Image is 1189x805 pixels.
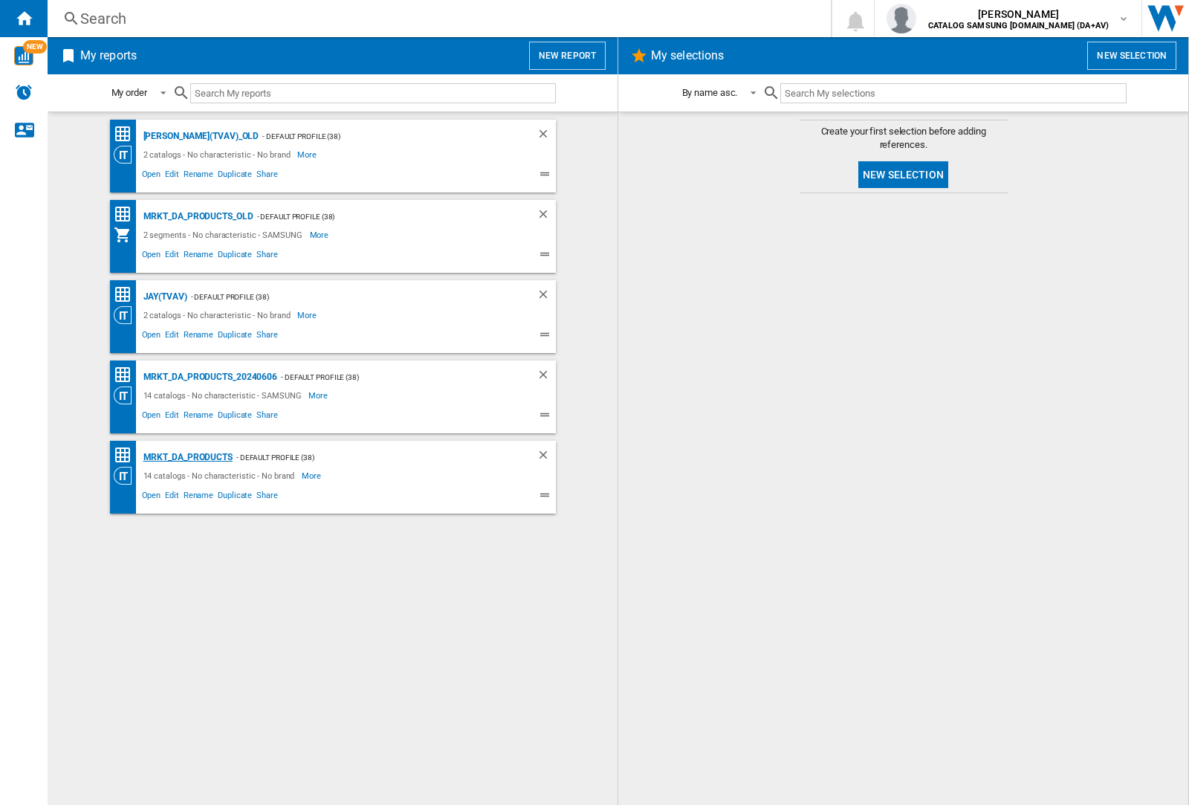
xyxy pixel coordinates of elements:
[163,488,181,506] span: Edit
[181,488,216,506] span: Rename
[216,488,254,506] span: Duplicate
[140,207,253,226] div: MRKT_DA_PRODUCTS_OLD
[114,285,140,304] div: Price Matrix
[254,167,280,185] span: Share
[114,467,140,485] div: Category View
[780,83,1126,103] input: Search My selections
[140,328,163,346] span: Open
[140,387,309,404] div: 14 catalogs - No characteristic - SAMSUNG
[887,4,916,33] img: profile.jpg
[140,146,298,164] div: 2 catalogs - No characteristic - No brand
[254,488,280,506] span: Share
[114,446,140,465] div: Price Matrix
[800,125,1008,152] span: Create your first selection before adding references.
[277,368,506,387] div: - Default profile (38)
[181,408,216,426] span: Rename
[163,248,181,265] span: Edit
[140,408,163,426] span: Open
[140,248,163,265] span: Open
[140,226,310,244] div: 2 segments - No characteristic - SAMSUNG
[14,46,33,65] img: wise-card.svg
[23,40,47,54] span: NEW
[928,21,1109,30] b: CATALOG SAMSUNG [DOMAIN_NAME] (DA+AV)
[140,306,298,324] div: 2 catalogs - No characteristic - No brand
[187,288,507,306] div: - Default profile (38)
[80,8,792,29] div: Search
[140,288,187,306] div: JAY(TVAV)
[254,248,280,265] span: Share
[111,87,147,98] div: My order
[254,328,280,346] span: Share
[190,83,556,103] input: Search My reports
[15,83,33,101] img: alerts-logo.svg
[181,248,216,265] span: Rename
[254,408,280,426] span: Share
[216,408,254,426] span: Duplicate
[297,146,319,164] span: More
[537,127,556,146] div: Delete
[181,328,216,346] span: Rename
[114,306,140,324] div: Category View
[537,288,556,306] div: Delete
[114,366,140,384] div: Price Matrix
[259,127,506,146] div: - Default profile (38)
[537,368,556,387] div: Delete
[310,226,331,244] span: More
[233,448,507,467] div: - Default profile (38)
[682,87,738,98] div: By name asc.
[302,467,323,485] span: More
[253,207,507,226] div: - Default profile (38)
[77,42,140,70] h2: My reports
[140,448,233,467] div: MRKT_DA_PRODUCTS
[648,42,727,70] h2: My selections
[163,328,181,346] span: Edit
[140,368,278,387] div: MRKT_DA_PRODUCTS_20240606
[140,488,163,506] span: Open
[537,207,556,226] div: Delete
[529,42,606,70] button: New report
[114,146,140,164] div: Category View
[181,167,216,185] span: Rename
[216,167,254,185] span: Duplicate
[114,205,140,224] div: Price Matrix
[140,467,302,485] div: 14 catalogs - No characteristic - No brand
[114,387,140,404] div: Category View
[216,248,254,265] span: Duplicate
[114,125,140,143] div: Price Matrix
[537,448,556,467] div: Delete
[163,408,181,426] span: Edit
[1087,42,1176,70] button: New selection
[140,167,163,185] span: Open
[928,7,1109,22] span: [PERSON_NAME]
[308,387,330,404] span: More
[114,226,140,244] div: My Assortment
[216,328,254,346] span: Duplicate
[297,306,319,324] span: More
[858,161,948,188] button: New selection
[140,127,259,146] div: [PERSON_NAME](TVAV)_old
[163,167,181,185] span: Edit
